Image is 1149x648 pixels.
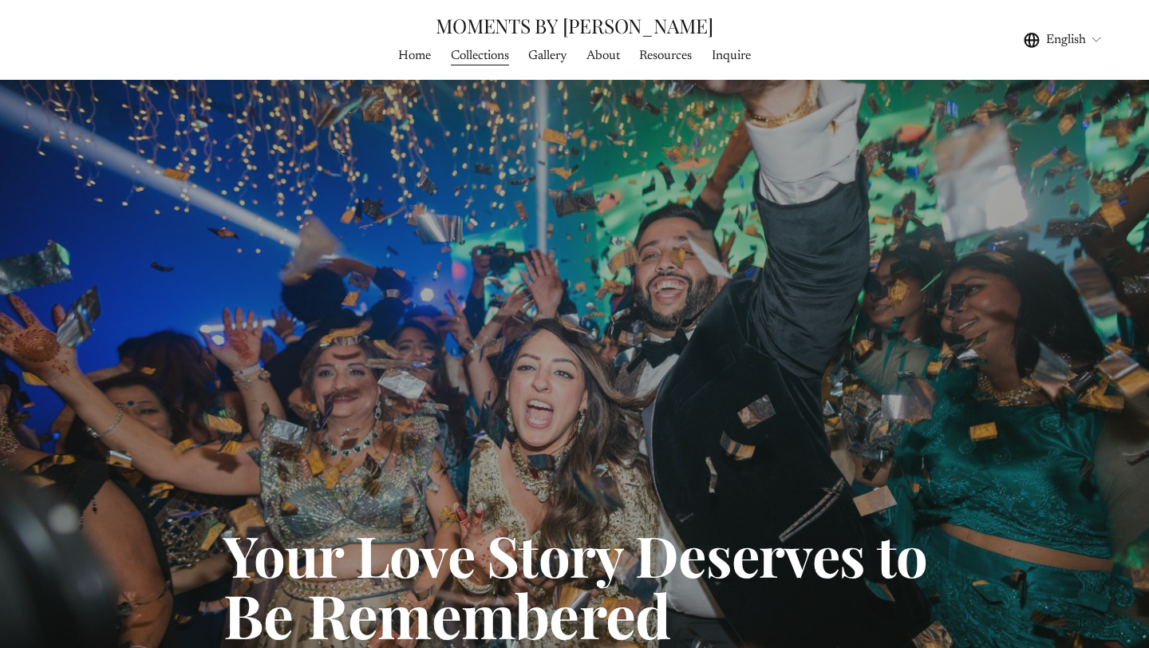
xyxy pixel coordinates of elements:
[528,45,567,66] a: folder dropdown
[1024,29,1104,50] div: language picker
[586,45,620,66] a: About
[436,12,713,38] a: MOMENTS BY [PERSON_NAME]
[398,45,431,66] a: Home
[639,45,692,66] a: Resources
[451,45,509,66] a: Collections
[223,517,927,592] strong: Your Love Story Deserves to
[1046,30,1086,49] span: English
[712,45,751,66] a: Inquire
[528,46,567,65] span: Gallery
